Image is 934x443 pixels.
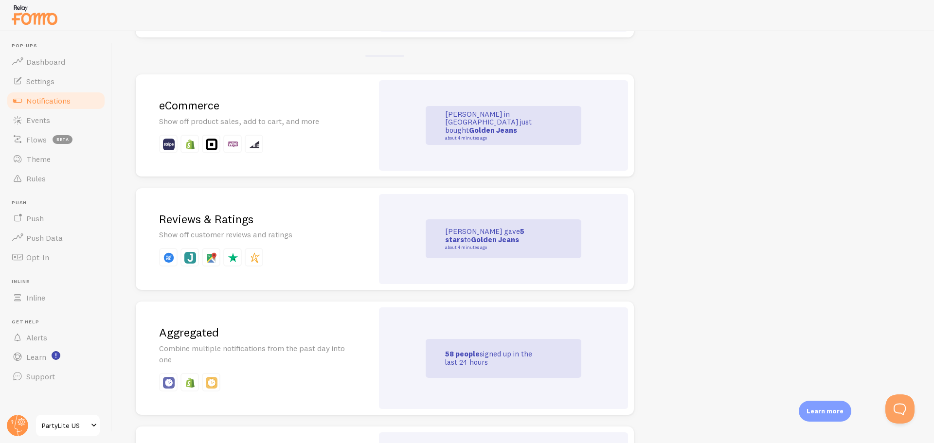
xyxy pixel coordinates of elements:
span: Support [26,372,55,381]
span: Get Help [12,319,106,325]
a: Golden Jeans [471,235,519,244]
a: Push [6,209,106,228]
span: beta [53,135,72,144]
div: Learn more [799,401,851,422]
a: Inline [6,288,106,307]
span: Inline [12,279,106,285]
span: Alerts [26,333,47,342]
p: signed up in the last 24 hours [445,350,542,366]
p: Combine multiple notifications from the past day into one [159,343,350,365]
span: Events [26,115,50,125]
span: Push [26,213,44,223]
strong: Golden Jeans [469,125,517,135]
a: Dashboard [6,52,106,71]
h2: eCommerce [159,98,350,113]
span: Rules [26,174,46,183]
a: eCommerce Show off product sales, add to cart, and more [PERSON_NAME] in [GEOGRAPHIC_DATA] just b... [136,74,634,177]
img: fomo_icons_trustpilot.svg [227,252,239,264]
a: Push Data [6,228,106,248]
small: about 4 minutes ago [445,245,539,250]
img: fomo_icons_page_stream.svg [206,377,217,389]
p: Learn more [807,407,844,416]
a: Alerts [6,328,106,347]
span: Settings [26,76,54,86]
img: fomo_icons_google_review.svg [206,252,217,264]
img: fomo_icons_shopify.svg [184,377,196,389]
span: Opt-In [26,252,49,262]
span: Dashboard [26,57,65,67]
p: [PERSON_NAME] in [GEOGRAPHIC_DATA] just bought [445,110,542,141]
img: fomo_icons_stripe.svg [163,139,175,150]
img: fomo_icons_shopify.svg [184,139,196,150]
svg: <p>Watch New Feature Tutorials!</p> [52,351,60,360]
a: PartyLite US [35,414,101,437]
p: [PERSON_NAME] gave to [445,228,542,250]
span: Push Data [26,233,63,243]
iframe: Help Scout Beacon - Open [885,394,915,424]
img: fomo_icons_big_commerce.svg [249,139,260,150]
span: Flows [26,135,47,144]
span: Pop-ups [12,43,106,49]
a: Support [6,367,106,386]
a: Aggregated Combine multiple notifications from the past day into one 58 peoplesigned up in the la... [136,301,634,415]
a: Theme [6,149,106,169]
img: fomo_icons_stamped.svg [249,252,260,264]
img: fomo_icons_woo_commerce.svg [227,139,239,150]
a: Flows beta [6,130,106,149]
p: Show off product sales, add to cart, and more [159,116,350,127]
h2: Aggregated [159,325,350,340]
a: Settings [6,71,106,91]
small: about 4 minutes ago [445,136,539,141]
strong: 58 people [445,349,480,358]
a: Opt-In [6,248,106,267]
a: Rules [6,169,106,188]
a: Notifications [6,91,106,110]
a: Events [6,110,106,130]
span: Theme [26,154,51,164]
p: Show off customer reviews and ratings [159,229,350,240]
span: Inline [26,293,45,302]
img: fomo_icons_square.svg [206,139,217,150]
span: Notifications [26,96,71,106]
img: fomo_icons_yotpo.svg [163,252,175,264]
span: PartyLite US [42,420,88,431]
a: Learn [6,347,106,367]
img: fomo_icons_custom_roundups.svg [163,377,175,389]
span: Push [12,200,106,206]
a: Reviews & Ratings Show off customer reviews and ratings [PERSON_NAME] gave5 starstoGolden Jeans a... [136,188,634,290]
span: Learn [26,352,46,362]
img: fomo_icons_judgeme.svg [184,252,196,264]
h2: Reviews & Ratings [159,212,350,227]
strong: 5 stars [445,227,524,244]
img: fomo-relay-logo-orange.svg [10,2,59,27]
